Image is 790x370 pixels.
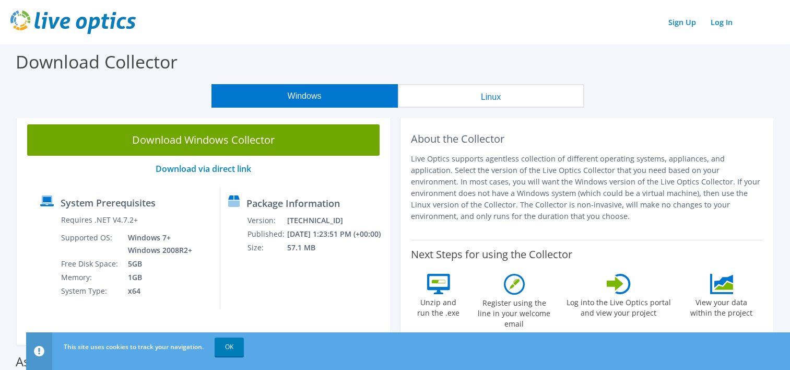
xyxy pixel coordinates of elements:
label: Next Steps for using the Collector [411,248,572,261]
a: Download Windows Collector [27,124,380,156]
img: live_optics_svg.svg [10,10,136,34]
td: Windows 7+ Windows 2008R2+ [120,231,194,257]
td: 1GB [120,271,194,284]
td: System Type: [61,284,120,298]
button: Linux [398,84,584,108]
a: OK [215,338,244,356]
td: Version: [247,214,287,227]
a: Sign Up [663,15,701,30]
label: View your data within the project [684,294,759,318]
span: This site uses cookies to track your navigation. [64,342,204,351]
label: Register using the line in your welcome email [475,295,553,329]
label: Download Collector [16,50,178,74]
label: Assessments supported by the Windows Collector [16,356,305,367]
td: Supported OS: [61,231,120,257]
td: Memory: [61,271,120,284]
label: Package Information [246,198,340,209]
h2: About the Collector [411,133,763,145]
a: Log In [705,15,738,30]
td: Free Disk Space: [61,257,120,271]
label: Log into the Live Optics portal and view your project [566,294,671,318]
td: 5GB [120,257,194,271]
label: Unzip and run the .exe [415,294,463,318]
td: Size: [247,241,287,255]
p: Live Optics supports agentless collection of different operating systems, appliances, and applica... [411,153,763,222]
label: System Prerequisites [61,198,156,208]
td: Published: [247,227,287,241]
label: Requires .NET V4.7.2+ [61,215,138,225]
td: x64 [120,284,194,298]
td: [TECHNICAL_ID] [287,214,385,227]
button: Windows [211,84,398,108]
td: 57.1 MB [287,241,385,255]
a: Download via direct link [156,163,251,175]
td: [DATE] 1:23:51 PM (+00:00) [287,227,385,241]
